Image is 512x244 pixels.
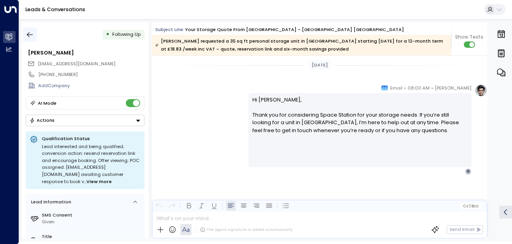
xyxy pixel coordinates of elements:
span: gravelsbank@gmail.com [38,61,115,67]
div: Button group with a nested menu [26,115,145,126]
div: G [465,168,471,175]
button: Actions [26,115,145,126]
span: Email [390,84,403,92]
span: | [469,204,471,208]
p: Hi [PERSON_NAME], Thank you for considering Space Station for your storage needs. If you’re still... [252,96,468,142]
label: SMS Consent [42,212,142,219]
label: Title [42,233,142,240]
div: [PERSON_NAME] [28,49,144,57]
div: Given [42,219,142,225]
button: Redo [167,201,177,211]
a: Leads & Conversations [25,6,85,13]
span: Cc Bcc [463,204,479,208]
div: AddCompany [38,82,144,89]
button: Undo [154,201,164,211]
span: View more [86,178,112,185]
span: • [404,84,406,92]
span: [EMAIL_ADDRESS][DOMAIN_NAME] [38,61,115,67]
div: Your storage quote from [GEOGRAPHIC_DATA] - [GEOGRAPHIC_DATA] [GEOGRAPHIC_DATA] [185,26,404,33]
div: Lead interested and being qualified; conversion action: resend reservation link and encourage boo... [42,143,141,185]
div: [PHONE_NUMBER] [38,71,144,78]
div: Actions [29,117,55,123]
span: [PERSON_NAME] [435,84,471,92]
button: Cc|Bcc [460,203,481,209]
div: The agent signature is added automatically [200,227,293,232]
div: Lead Information [29,199,71,205]
span: Show Texts [455,33,483,41]
div: • [106,29,109,40]
div: AI Mode [38,99,57,107]
span: 08:00 AM [408,84,430,92]
div: [DATE] [309,61,330,70]
img: profile-logo.png [475,84,487,97]
span: Subject Line: [155,26,184,33]
span: • [431,84,433,92]
div: [PERSON_NAME] requested a 35 sq ft personal storage unit in [GEOGRAPHIC_DATA] starting [DATE] for... [155,37,447,53]
span: Following Up [112,31,141,37]
p: Qualification Status [42,135,141,142]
